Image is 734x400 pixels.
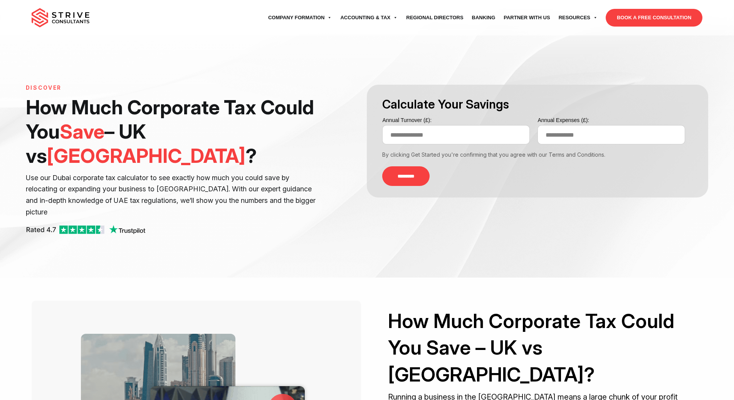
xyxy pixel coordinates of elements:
[402,7,467,28] a: Regional Directors
[382,115,530,125] label: Annual Turnover (£):
[264,7,336,28] a: Company Formation
[468,7,500,28] a: Banking
[382,96,693,112] h3: Calculate Your Savings
[60,120,104,143] span: Save
[537,115,685,125] label: Annual Expenses (£):
[336,7,402,28] a: Accounting & Tax
[554,7,602,28] a: Resources
[388,308,687,388] h2: How Much Corporate Tax Could You Save – UK vs [GEOGRAPHIC_DATA]?
[606,9,702,27] a: BOOK A FREE CONSULTATION
[499,7,554,28] a: Partner with Us
[382,151,693,159] div: By clicking Get Started you're confirming that you agree with our Terms and Conditions.
[26,85,319,91] h6: Discover
[26,95,319,168] h1: How Much Corporate Tax Could You – UK vs ?
[32,8,89,27] img: main-logo.svg
[26,172,319,218] p: Use our Dubai corporate tax calculator to see exactly how much you could save by relocating or ex...
[47,144,245,167] span: [GEOGRAPHIC_DATA]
